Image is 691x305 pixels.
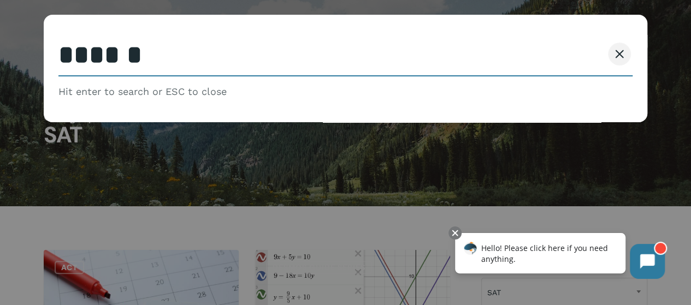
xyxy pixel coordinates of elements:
span: Hit enter to search or ESC to close [58,85,227,98]
a: ACT [55,261,84,274]
span: SAT [482,281,647,304]
iframe: Chatbot [444,224,676,290]
input: Search [58,35,633,76]
h1: SAT [44,124,647,147]
a: Desmos Guide Series [266,261,372,274]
